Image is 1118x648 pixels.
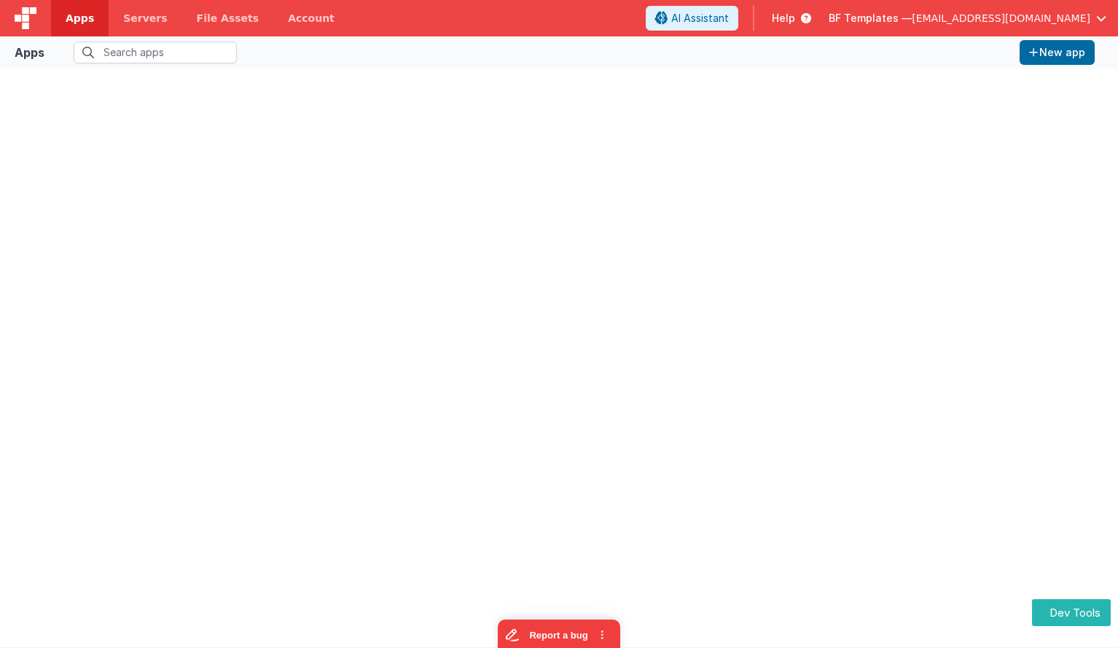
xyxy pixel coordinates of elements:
[1032,599,1111,626] button: Dev Tools
[829,11,1106,26] button: BF Templates — [EMAIL_ADDRESS][DOMAIN_NAME]
[646,6,738,31] button: AI Assistant
[197,11,259,26] span: File Assets
[671,11,729,26] span: AI Assistant
[912,11,1090,26] span: [EMAIL_ADDRESS][DOMAIN_NAME]
[829,11,912,26] span: BF Templates —
[123,11,167,26] span: Servers
[15,44,44,61] div: Apps
[66,11,94,26] span: Apps
[74,42,237,63] input: Search apps
[1020,40,1095,65] button: New app
[772,11,795,26] span: Help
